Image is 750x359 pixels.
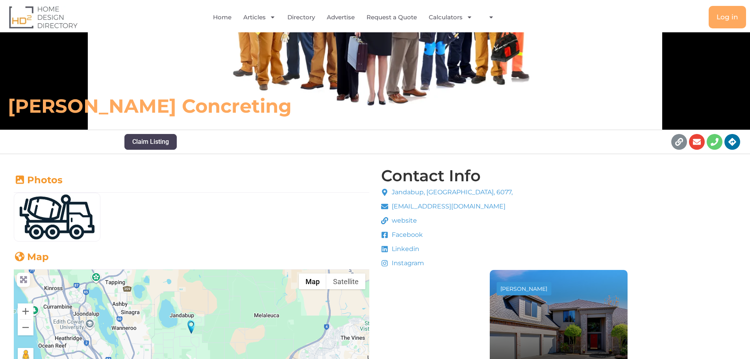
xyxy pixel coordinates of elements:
a: Map [14,251,49,262]
nav: Menu [152,8,561,26]
div: [PERSON_NAME] [500,286,547,291]
span: Linkedin [390,244,419,254]
span: Log in [717,14,738,20]
button: Zoom in [18,303,33,319]
h4: Contact Info [381,168,481,184]
span: Facebook [390,230,423,240]
span: [EMAIL_ADDRESS][DOMAIN_NAME] [390,202,506,211]
span: Instagram [390,259,424,268]
span: website [390,216,417,225]
button: Claim Listing [124,134,177,150]
a: Calculators [429,8,472,26]
a: Articles [243,8,276,26]
button: Zoom out [18,320,33,335]
span: Jandabup, [GEOGRAPHIC_DATA], 6077, [390,188,513,197]
a: Photos [14,174,63,186]
a: Home [213,8,231,26]
button: Show street map [299,273,326,289]
a: Log in [709,6,746,28]
button: Show satellite imagery [326,273,365,289]
a: website [381,216,513,225]
a: Directory [287,8,315,26]
img: Concrete_truck [14,193,100,241]
div: Baxter's Concreting [187,320,195,334]
a: [EMAIL_ADDRESS][DOMAIN_NAME] [381,202,513,211]
a: Request a Quote [367,8,417,26]
a: Advertise [327,8,355,26]
h6: [PERSON_NAME] Concreting [8,94,521,118]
